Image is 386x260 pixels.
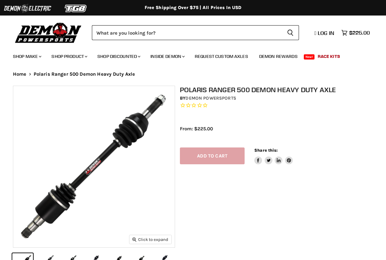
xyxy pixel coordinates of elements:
img: IMAGE [13,86,175,247]
a: Demon Powersports [185,95,236,101]
a: Log in [312,30,338,36]
img: Demon Electric Logo 2 [3,2,52,15]
aside: Share this: [254,147,293,165]
span: $225.00 [349,30,370,36]
ul: Main menu [8,47,368,63]
a: Shop Discounted [93,50,144,63]
img: Demon Powersports [13,21,84,44]
span: New! [304,54,315,60]
a: Shop Make [8,50,45,63]
span: From: $225.00 [180,126,213,132]
img: TGB Logo 2 [52,2,100,15]
h1: Polaris Ranger 500 Demon Heavy Duty Axle [180,86,378,94]
a: $225.00 [338,28,373,38]
form: Product [92,25,299,40]
button: Search [282,25,299,40]
span: Rated 0.0 out of 5 stars 0 reviews [180,102,378,109]
input: Search [92,25,282,40]
span: Share this: [254,148,278,153]
div: by [180,95,378,102]
a: Request Custom Axles [190,50,253,63]
a: Home [13,71,27,77]
a: Shop Product [47,50,91,63]
span: Polaris Ranger 500 Demon Heavy Duty Axle [34,71,135,77]
span: Click to expand [132,237,168,242]
a: Race Kits [313,50,345,63]
a: Inside Demon [146,50,189,63]
button: Click to expand [129,235,171,244]
a: Demon Rewards [254,50,303,63]
span: Log in [318,30,334,36]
